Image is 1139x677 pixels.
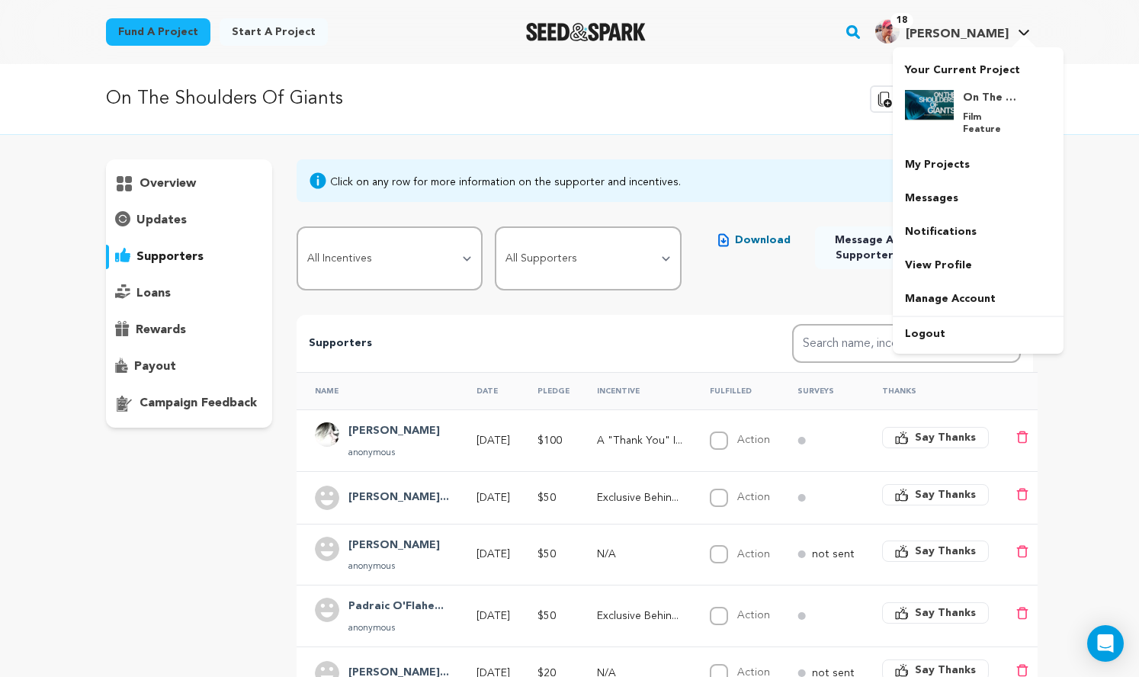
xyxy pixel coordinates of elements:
[893,249,1064,282] a: View Profile
[315,537,339,561] img: user.png
[915,487,976,502] span: Say Thanks
[779,372,864,409] th: Surveys
[220,18,328,46] a: Start a project
[526,23,646,41] a: Seed&Spark Homepage
[827,233,908,263] span: Message All Supporters
[915,430,976,445] span: Say Thanks
[458,372,519,409] th: Date
[348,560,440,573] p: anonymous
[315,422,339,447] img: picture.jpeg
[537,549,556,560] span: $50
[519,372,579,409] th: Pledge
[893,317,1064,351] a: Logout
[348,598,444,616] h4: Padraic O'Flaherty
[106,281,272,306] button: loans
[315,486,339,510] img: user.png
[597,608,682,624] p: Exclusive Behind The Scenes Footage from the "Final Shoot"
[893,148,1064,181] a: My Projects
[106,245,272,269] button: supporters
[106,355,272,379] button: payout
[297,372,458,409] th: Name
[963,111,1018,136] p: Film Feature
[597,547,682,562] p: N/A
[330,175,681,190] div: Click on any row for more information on the supporter and incentives.
[875,19,900,43] img: 73bbabdc3393ef94.png
[476,490,510,505] p: [DATE]
[476,547,510,562] p: [DATE]
[905,90,954,120] img: b9fb2803be207890.jpg
[691,372,779,409] th: Fulfilled
[882,541,989,562] button: Say Thanks
[106,391,272,416] button: campaign feedback
[905,56,1051,148] a: Your Current Project On The Shoulders Of Giants Film Feature
[915,605,976,621] span: Say Thanks
[864,372,998,409] th: Thanks
[890,13,913,28] span: 18
[106,18,210,46] a: Fund a project
[136,284,171,303] p: loans
[905,56,1051,78] p: Your Current Project
[315,598,339,622] img: user.png
[893,181,1064,215] a: Messages
[309,335,743,353] p: Supporters
[737,435,770,445] label: Action
[815,226,920,269] button: Message All Supporters
[872,16,1033,48] span: Scott D.'s Profile
[706,226,803,254] button: Download
[893,215,1064,249] a: Notifications
[476,433,510,448] p: [DATE]
[136,248,204,266] p: supporters
[792,324,1021,363] input: Search name, incentive, amount
[597,490,682,505] p: Exclusive Behind The Scenes Footage from the "Final Shoot"
[893,282,1064,316] a: Manage Account
[537,493,556,503] span: $50
[537,435,562,446] span: $100
[537,611,556,621] span: $50
[106,318,272,342] button: rewards
[348,622,444,634] p: anonymous
[906,28,1009,40] span: [PERSON_NAME]
[882,427,989,448] button: Say Thanks
[476,608,510,624] p: [DATE]
[526,23,646,41] img: Seed&Spark Logo Dark Mode
[875,19,1009,43] div: Scott D.'s Profile
[915,544,976,559] span: Say Thanks
[136,321,186,339] p: rewards
[140,175,196,193] p: overview
[737,492,770,502] label: Action
[348,489,449,507] h4: Isabel Perez-Loehmann
[882,602,989,624] button: Say Thanks
[140,394,257,412] p: campaign feedback
[812,547,855,562] p: not sent
[737,610,770,621] label: Action
[735,233,791,248] span: Download
[579,372,691,409] th: Incentive
[348,447,440,459] p: anonymous
[882,484,989,505] button: Say Thanks
[106,208,272,233] button: updates
[134,358,176,376] p: payout
[1087,625,1124,662] div: Open Intercom Messenger
[597,433,682,448] p: A "Thank You" In The Film Credits
[136,211,187,229] p: updates
[872,16,1033,43] a: Scott D.'s Profile
[348,422,440,441] h4: Amy Johanson
[737,549,770,560] label: Action
[963,90,1018,105] h4: On The Shoulders Of Giants
[106,172,272,196] button: overview
[106,85,343,113] p: On The Shoulders Of Giants
[348,537,440,555] h4: Mauricio Milian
